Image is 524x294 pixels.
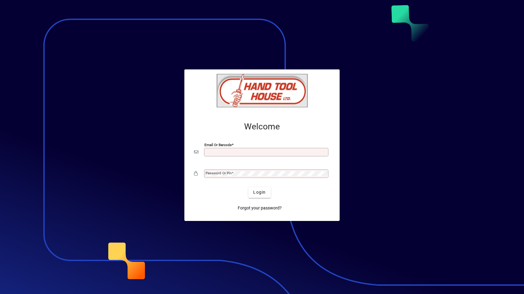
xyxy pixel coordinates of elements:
mat-label: Password or Pin [206,171,232,175]
span: Forgot your password? [238,205,282,211]
span: Login [253,189,266,195]
h2: Welcome [194,122,330,132]
mat-label: Email or Barcode [204,142,232,147]
a: Forgot your password? [235,203,284,214]
button: Login [248,187,270,198]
